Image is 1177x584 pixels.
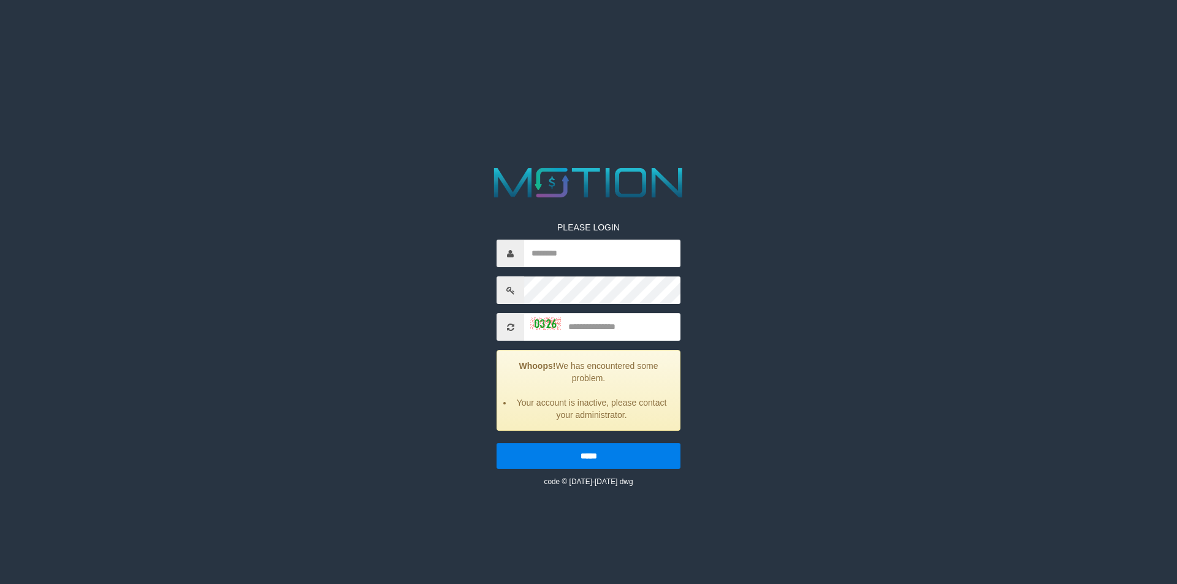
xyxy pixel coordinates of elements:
[544,477,633,486] small: code © [DATE]-[DATE] dwg
[530,317,561,330] img: captcha
[486,162,691,203] img: MOTION_logo.png
[512,396,671,421] li: Your account is inactive, please contact your administrator.
[497,221,680,233] p: PLEASE LOGIN
[497,350,680,431] div: We has encountered some problem.
[519,361,556,371] strong: Whoops!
